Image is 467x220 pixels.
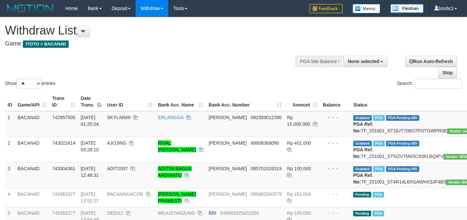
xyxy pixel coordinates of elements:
span: DEDI12 [107,210,123,216]
th: Game/API: activate to sort column ascending [15,92,49,111]
span: 743022414 [52,140,75,146]
span: PGA [372,211,384,216]
span: 742957505 [52,115,75,120]
b: PGA Ref. No: [353,173,373,184]
span: Marked by bovbc1 [373,166,385,172]
img: MOTION_logo.png [5,3,55,13]
td: BACAN4D [15,188,49,207]
span: PGA Pending [386,141,419,146]
a: MILIUSTANJUNG [158,210,195,216]
div: - - - [323,114,348,121]
h4: Game: [5,40,305,47]
span: Grabbed [353,166,372,172]
span: Rp 15.000.000 [287,115,310,127]
img: Feedback.jpg [309,4,343,13]
th: Amount: activate to sort column ascending [284,92,320,111]
input: Search: [415,79,462,89]
th: Balance [320,92,351,111]
span: Rp 100.000 [287,166,311,171]
a: Run Auto-Refresh [405,56,457,67]
span: Copy 546901025431534 to clipboard [220,210,259,216]
span: Copy 89608368090 to clipboard [251,140,279,146]
span: [DATE] 12:48:31 [81,166,99,178]
span: Rp 100.000 [287,210,311,216]
span: [PERSON_NAME] [209,115,247,120]
span: Rp 251.000 [287,191,311,197]
span: Copy 085701026319 to clipboard [251,166,282,171]
span: Grabbed [353,141,372,146]
span: BRI [209,210,216,216]
a: Stop [438,67,457,78]
span: Copy 082359012390 to clipboard [251,115,282,120]
span: 743304361 [52,166,75,171]
span: Grabbed [353,115,372,121]
span: Rp 401.000 [287,140,311,146]
div: - - - [323,165,348,172]
div: PGA Site Balance / [296,56,343,67]
h1: Withdraw List [5,24,305,37]
a: RIVAL [PERSON_NAME] [158,140,196,152]
span: Marked by bovbc4 [373,141,385,146]
td: 2 [5,137,15,162]
span: 743363277 [52,210,75,216]
select: Showentries [17,79,41,89]
span: Pending [353,192,371,197]
th: User ID: activate to sort column ascending [104,92,155,111]
td: 1 [5,111,15,137]
label: Show entries [5,79,55,89]
span: 743361527 [52,191,75,197]
img: panduan.png [390,4,424,13]
span: ADIT2007 [107,166,128,171]
span: [PERSON_NAME] [209,166,247,171]
span: AJOJING [107,140,126,146]
span: BACANNGACOR [107,191,143,197]
img: Button%20Memo.svg [353,4,380,13]
div: - - - [323,191,348,197]
th: Date Trans.: activate to sort column descending [78,92,104,111]
th: ID [5,92,15,111]
td: 3 [5,162,15,188]
div: - - - [323,140,348,146]
th: Trans ID: activate to sort column ascending [49,92,78,111]
a: ADITYA BAGUS ARDIANTO [158,166,192,178]
span: PGA [372,192,384,197]
th: Bank Acc. Number: activate to sort column ascending [206,92,284,111]
td: BACAN4D [15,162,49,188]
div: - - - [323,210,348,216]
span: [PERSON_NAME] [209,140,247,146]
b: PGA Ref. No: [353,147,373,159]
span: [DATE] 01:25:04 [81,115,99,127]
td: BACAN4D [15,137,49,162]
span: [DATE] 13:52:27 [81,191,99,203]
span: [PERSON_NAME] [209,191,247,197]
span: SKYLAR69 [107,115,130,120]
td: 4 [5,188,15,207]
label: Search: [397,79,462,89]
span: [DATE] 03:28:10 [81,140,99,152]
span: Copy 085883260579 to clipboard [251,191,282,197]
td: BACAN4D [15,111,49,137]
b: PGA Ref. No: [353,121,373,133]
span: PGA Pending [386,166,419,172]
span: ITOTO > BACAN4D [23,40,69,48]
span: Pending [353,211,371,216]
span: PGA Pending [386,115,419,121]
a: [PERSON_NAME] PRAMESTI [158,191,196,203]
a: ERLANGGA [158,115,183,120]
th: Bank Acc. Name: activate to sort column ascending [155,92,206,111]
button: None selected [344,56,388,67]
span: None selected [348,59,379,64]
span: Marked by bovbc4 [373,115,385,121]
